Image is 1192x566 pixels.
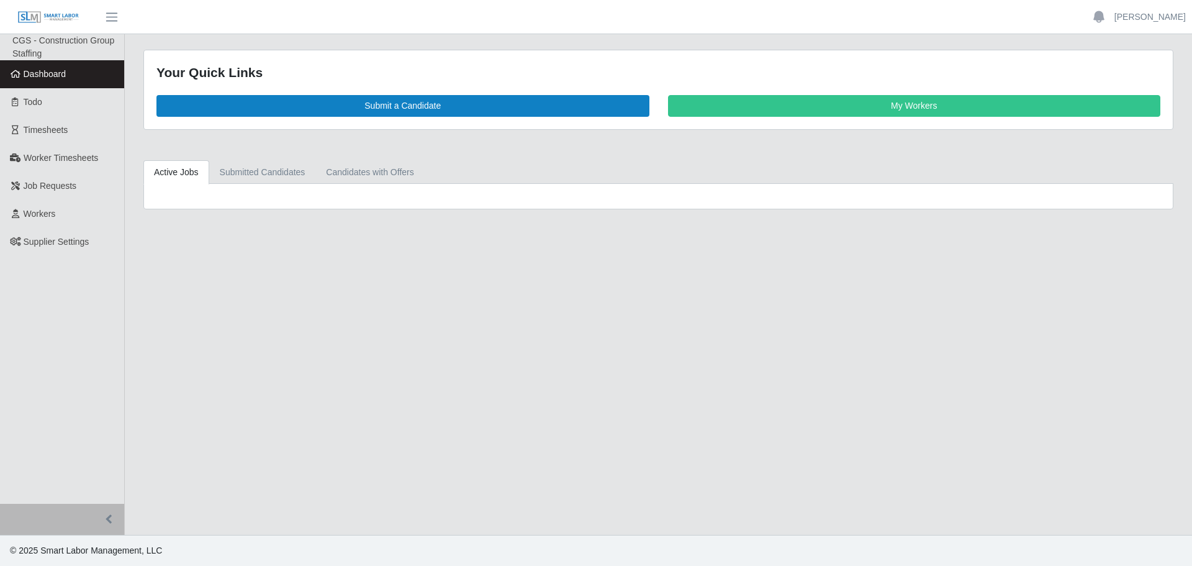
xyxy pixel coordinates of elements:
img: SLM Logo [17,11,79,24]
span: CGS - Construction Group Staffing [12,35,114,58]
span: Worker Timesheets [24,153,98,163]
a: [PERSON_NAME] [1114,11,1186,24]
span: Workers [24,209,56,219]
a: Active Jobs [143,160,209,185]
div: Your Quick Links [156,63,1160,83]
span: Job Requests [24,181,77,191]
a: Submitted Candidates [209,160,316,185]
a: Candidates with Offers [315,160,424,185]
span: Timesheets [24,125,68,135]
a: Submit a Candidate [156,95,649,117]
span: © 2025 Smart Labor Management, LLC [10,545,162,555]
span: Supplier Settings [24,237,89,247]
span: Dashboard [24,69,66,79]
span: Todo [24,97,42,107]
a: My Workers [668,95,1161,117]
